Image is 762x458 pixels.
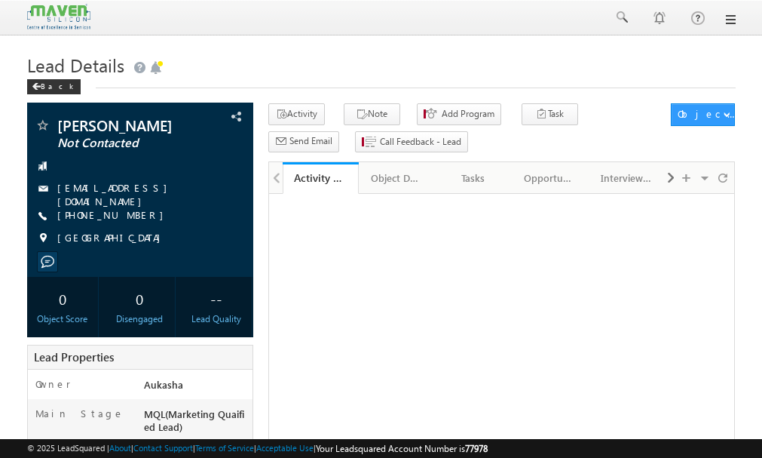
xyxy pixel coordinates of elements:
button: Add Program [417,103,501,125]
label: Owner [35,377,71,391]
button: Send Email [268,131,339,153]
li: Activity History [283,162,359,192]
button: Object Actions [671,103,736,126]
div: 0 [31,284,95,312]
span: [GEOGRAPHIC_DATA] [57,231,168,246]
a: Tasks [436,162,512,194]
div: Tasks [448,169,498,187]
span: Lead Details [27,53,124,77]
span: Your Leadsquared Account Number is [316,443,488,454]
li: Opportunities [512,162,588,192]
div: Object Score [31,312,95,326]
span: Aukasha [144,378,183,391]
button: Note [344,103,400,125]
span: Send Email [289,134,332,148]
span: Add Program [442,107,494,121]
a: Acceptable Use [256,443,314,453]
div: -- [185,284,249,312]
li: Lead Details [359,162,435,192]
a: Terms of Service [195,443,254,453]
span: Lead Properties [34,349,114,364]
span: Call Feedback - Lead [380,135,461,149]
div: Disengaged [108,312,172,326]
a: Object Details [359,162,435,194]
a: Activity History [283,162,359,194]
a: [EMAIL_ADDRESS][DOMAIN_NAME] [57,181,175,207]
span: 77978 [465,443,488,454]
div: Back [27,79,81,94]
img: Custom Logo [27,4,90,30]
div: Object Details [371,169,421,187]
span: © 2025 LeadSquared | | | | | [27,441,488,456]
a: Back [27,78,88,91]
button: Call Feedback - Lead [355,131,468,153]
button: Activity [268,103,325,125]
span: Not Contacted [57,136,194,151]
div: Activity History [294,171,347,185]
span: [PHONE_NUMBER] [57,208,171,223]
a: Contact Support [133,443,193,453]
div: MQL(Marketing Quaified Lead) [140,407,252,441]
a: Interview Status [589,162,665,194]
div: Opportunities [524,169,574,187]
span: [PERSON_NAME] [57,118,194,133]
li: Interview Status [589,162,665,192]
div: 0 [108,284,172,312]
label: Main Stage [35,407,124,420]
div: Lead Quality [185,312,249,326]
button: Task [522,103,578,125]
a: About [109,443,131,453]
div: Object Actions [678,107,742,121]
div: Interview Status [601,169,651,187]
a: Opportunities [512,162,588,194]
